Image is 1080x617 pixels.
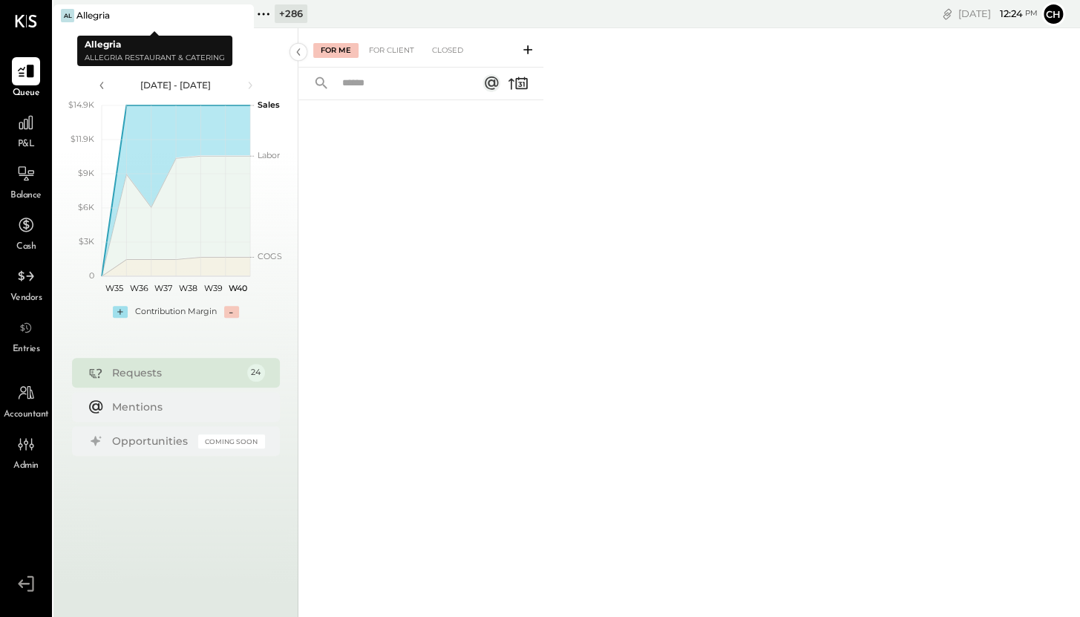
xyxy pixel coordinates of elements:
[10,189,42,203] span: Balance
[1,57,51,100] a: Queue
[112,399,258,414] div: Mentions
[4,408,49,422] span: Accountant
[179,283,197,293] text: W38
[1,160,51,203] a: Balance
[85,39,121,50] b: Allegria
[313,43,359,58] div: For Me
[13,87,40,100] span: Queue
[71,134,94,144] text: $11.9K
[203,283,222,293] text: W39
[129,283,148,293] text: W36
[18,138,35,151] span: P&L
[16,241,36,254] span: Cash
[79,236,94,247] text: $3K
[1,430,51,473] a: Admin
[78,202,94,212] text: $6K
[1041,2,1065,26] button: Ch
[112,434,191,448] div: Opportunities
[113,79,239,91] div: [DATE] - [DATE]
[1,262,51,305] a: Vendors
[105,283,122,293] text: W35
[258,251,282,261] text: COGS
[78,168,94,178] text: $9K
[228,283,246,293] text: W40
[361,43,422,58] div: For Client
[85,52,225,65] p: Allegria Restaurant & Catering
[1,313,51,356] a: Entries
[89,270,94,281] text: 0
[258,99,280,110] text: Sales
[112,365,240,380] div: Requests
[61,9,74,22] div: Al
[1,379,51,422] a: Accountant
[940,6,955,22] div: copy link
[135,306,217,318] div: Contribution Margin
[13,460,39,473] span: Admin
[958,7,1038,21] div: [DATE]
[154,283,172,293] text: W37
[275,4,307,23] div: + 286
[258,150,280,160] text: Labor
[425,43,471,58] div: Closed
[113,306,128,318] div: +
[68,99,94,110] text: $14.9K
[76,9,110,22] div: Allegria
[1,211,51,254] a: Cash
[1,108,51,151] a: P&L
[198,434,265,448] div: Coming Soon
[224,306,239,318] div: -
[247,364,265,382] div: 24
[13,343,40,356] span: Entries
[10,292,42,305] span: Vendors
